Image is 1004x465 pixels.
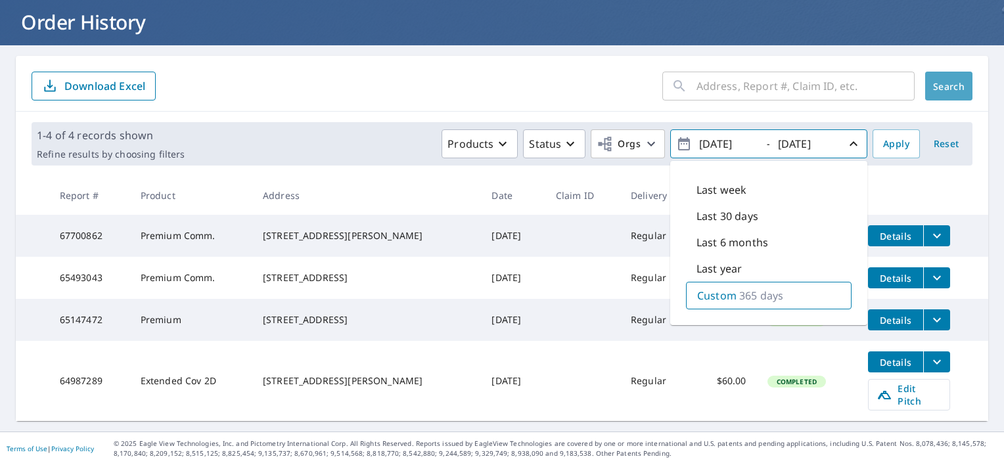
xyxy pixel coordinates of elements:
[769,377,825,386] span: Completed
[64,79,145,93] p: Download Excel
[620,341,693,421] td: Regular
[686,229,852,255] div: Last 6 months
[252,176,481,215] th: Address
[597,136,641,152] span: Orgs
[130,257,252,299] td: Premium Comm.
[686,282,852,309] div: Custom365 days
[481,215,545,257] td: [DATE]
[263,313,470,326] div: [STREET_ADDRESS]
[883,136,909,152] span: Apply
[686,177,852,203] div: Last week
[925,72,972,100] button: Search
[529,136,561,152] p: Status
[925,129,967,158] button: Reset
[523,129,585,158] button: Status
[620,257,693,299] td: Regular
[481,176,545,215] th: Date
[49,257,130,299] td: 65493043
[868,309,923,330] button: detailsBtn-65147472
[481,257,545,299] td: [DATE]
[49,176,130,215] th: Report #
[936,80,962,93] span: Search
[696,234,768,250] p: Last 6 months
[876,272,915,284] span: Details
[696,68,915,104] input: Address, Report #, Claim ID, etc.
[620,215,693,257] td: Regular
[114,439,997,458] p: © 2025 Eagle View Technologies, Inc. and Pictometry International Corp. All Rights Reserved. Repo...
[545,176,620,215] th: Claim ID
[263,374,470,387] div: [STREET_ADDRESS][PERSON_NAME]
[7,444,47,453] a: Terms of Use
[695,133,760,154] input: yyyy/mm/dd
[130,215,252,257] td: Premium Comm.
[774,133,838,154] input: yyyy/mm/dd
[923,225,950,246] button: filesDropdownBtn-67700862
[686,203,852,229] div: Last 30 days
[51,444,94,453] a: Privacy Policy
[930,136,962,152] span: Reset
[442,129,518,158] button: Products
[130,341,252,421] td: Extended Cov 2D
[16,9,988,35] h1: Order History
[696,208,758,224] p: Last 30 days
[447,136,493,152] p: Products
[876,230,915,242] span: Details
[263,271,470,284] div: [STREET_ADDRESS]
[868,267,923,288] button: detailsBtn-65493043
[696,182,746,198] p: Last week
[130,176,252,215] th: Product
[697,288,737,303] p: Custom
[37,148,185,160] p: Refine results by choosing filters
[868,225,923,246] button: detailsBtn-67700862
[620,299,693,341] td: Regular
[868,379,950,410] a: Edit Pitch
[873,129,920,158] button: Apply
[49,299,130,341] td: 65147472
[37,127,185,143] p: 1-4 of 4 records shown
[868,351,923,372] button: detailsBtn-64987289
[876,314,915,326] span: Details
[670,129,867,158] button: -
[877,382,942,407] span: Edit Pitch
[620,176,693,215] th: Delivery
[876,356,915,368] span: Details
[49,341,130,421] td: 64987289
[130,299,252,341] td: Premium
[739,288,783,303] p: 365 days
[696,261,742,277] p: Last year
[591,129,665,158] button: Orgs
[49,215,130,257] td: 67700862
[923,309,950,330] button: filesDropdownBtn-65147472
[32,72,156,100] button: Download Excel
[693,341,756,421] td: $60.00
[481,341,545,421] td: [DATE]
[676,133,861,156] span: -
[481,299,545,341] td: [DATE]
[263,229,470,242] div: [STREET_ADDRESS][PERSON_NAME]
[923,351,950,372] button: filesDropdownBtn-64987289
[686,255,852,282] div: Last year
[923,267,950,288] button: filesDropdownBtn-65493043
[7,445,94,453] p: |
